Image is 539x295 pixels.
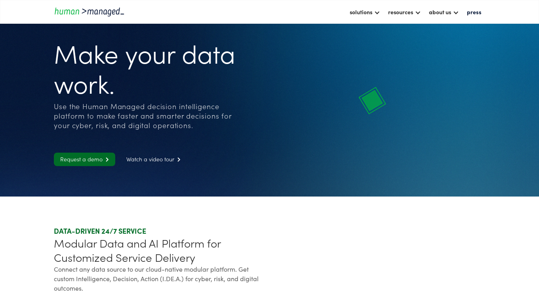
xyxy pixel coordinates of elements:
div: resources [384,5,425,19]
div: Modular Data and AI Platform for Customized Service Delivery [54,236,266,264]
div: solutions [346,5,384,19]
a: Watch a video tour [120,153,187,166]
div: Use the Human Managed decision intelligence platform to make faster and smarter decisions for you... [54,102,239,130]
a: Request a demo [54,153,115,166]
span:  [174,157,181,162]
div: resources [388,7,413,17]
h1: Make your data work. [54,38,239,98]
span:  [103,157,109,162]
div: DATA-DRIVEN 24/7 SERVICE [54,226,266,236]
a: home [54,6,125,17]
div: solutions [350,7,372,17]
div: about us [425,5,463,19]
a: press [463,5,485,19]
div: about us [429,7,451,17]
div: Connect any data source to our cloud-native modular platform. Get custom Intelligence, Decision, ... [54,264,266,293]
